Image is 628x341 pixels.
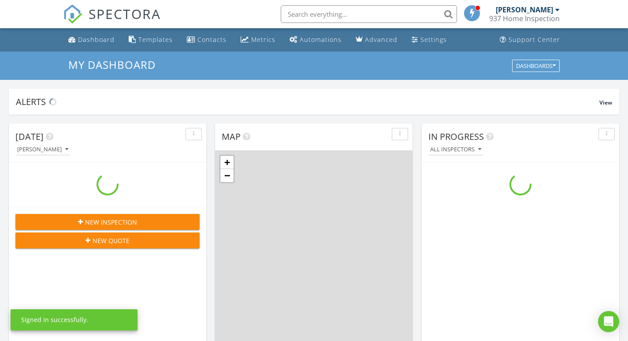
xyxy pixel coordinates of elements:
div: Contacts [197,35,227,44]
div: Metrics [251,35,275,44]
span: My Dashboard [68,57,156,72]
a: Metrics [237,32,279,48]
div: Settings [420,35,447,44]
a: Advanced [352,32,401,48]
span: SPECTORA [89,4,161,23]
a: Dashboard [65,32,118,48]
a: Settings [408,32,450,48]
div: Open Intercom Messenger [598,311,619,332]
div: Dashboard [78,35,115,44]
div: Alerts [16,96,599,108]
span: [DATE] [15,131,44,142]
button: Dashboards [512,60,560,72]
button: New Inspection [15,214,200,230]
button: All Inspectors [428,144,483,156]
span: New Quote [93,236,130,245]
input: Search everything... [281,5,457,23]
div: Signed in successfully. [21,315,88,324]
div: Advanced [365,35,398,44]
a: SPECTORA [63,12,161,30]
div: 937 Home Inspection [489,14,560,23]
button: New Quote [15,232,200,248]
span: New Inspection [85,217,137,227]
div: All Inspectors [430,146,481,153]
span: Map [222,131,241,142]
div: Templates [138,35,173,44]
div: [PERSON_NAME] [17,146,68,153]
a: Zoom out [220,169,234,182]
div: Automations [300,35,342,44]
div: [PERSON_NAME] [496,5,553,14]
a: Automations (Basic) [286,32,345,48]
a: Zoom in [220,156,234,169]
span: View [599,99,612,106]
span: In Progress [428,131,484,142]
a: Templates [125,32,176,48]
button: [PERSON_NAME] [15,144,70,156]
img: The Best Home Inspection Software - Spectora [63,4,82,24]
a: Contacts [183,32,230,48]
div: Support Center [509,35,560,44]
a: Support Center [496,32,564,48]
div: Dashboards [516,63,556,69]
